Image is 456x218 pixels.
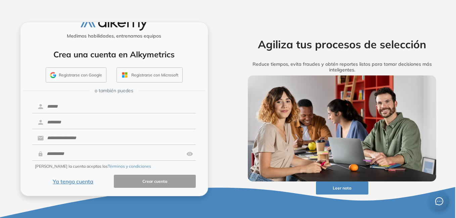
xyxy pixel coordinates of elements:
[114,175,196,188] button: Crear cuenta
[23,33,205,39] h5: Medimos habilidades, entrenamos equipos
[237,61,447,73] h5: Reduce tiempos, evita fraudes y obtén reportes listos para tomar decisiones más inteligentes.
[32,175,114,188] button: Ya tengo cuenta
[95,87,133,94] span: o también puedes
[108,163,151,169] button: Términos y condiciones
[29,50,199,59] h4: Crea una cuenta en Alkymetrics
[237,38,447,51] h2: Agiliza tus procesos de selección
[46,67,106,83] button: Registrarse con Google
[81,17,148,31] img: logo-alkemy
[248,75,437,181] img: img-more-info
[435,197,443,205] span: message
[50,72,56,78] img: GMAIL_ICON
[121,71,129,79] img: OUTLOOK_ICON
[316,181,368,195] button: Leer nota
[35,163,151,169] span: [PERSON_NAME] la cuenta aceptas los
[186,148,193,160] img: asd
[117,67,183,83] button: Registrarse con Microsoft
